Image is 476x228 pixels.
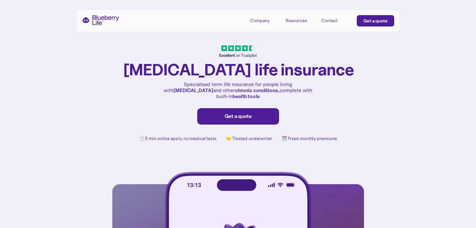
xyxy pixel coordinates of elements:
[235,87,280,93] strong: chronic conditions,
[363,18,388,24] div: Get a quote
[250,15,278,26] div: Company
[250,18,270,23] div: Company
[204,113,272,120] div: Get a quote
[226,136,272,141] p: 🤝 Trusted underwriter
[282,136,337,141] p: 🗓️ Fixed monthly premiums
[232,93,260,99] strong: health tools
[173,87,213,93] strong: [MEDICAL_DATA]
[139,136,216,141] p: ⏱️ 5 min online apply, no medical tests
[163,81,314,100] p: Specialised term life insurance for people living with and other complete with built-in
[286,15,314,26] div: Resources
[321,18,338,23] div: Contact
[82,15,119,25] a: home
[357,15,394,26] a: Get a quote
[321,15,350,26] a: Contact
[197,108,279,125] a: Get a quote
[286,18,307,23] div: Resources
[122,61,354,78] h1: [MEDICAL_DATA] life insurance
